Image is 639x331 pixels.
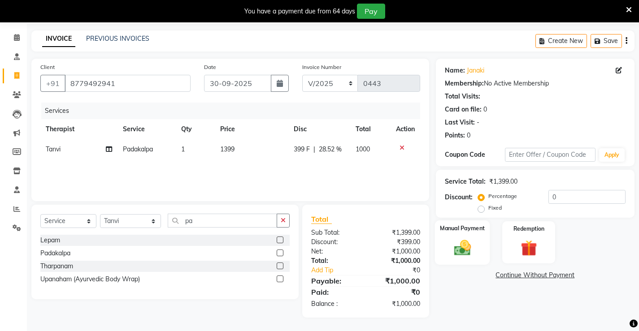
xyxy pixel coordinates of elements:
[304,256,365,266] div: Total:
[513,225,544,233] label: Redemption
[488,192,517,200] label: Percentage
[40,119,117,139] th: Therapist
[440,224,485,232] label: Manual Payment
[220,145,235,153] span: 1399
[365,228,426,237] div: ₹1,399.00
[445,79,626,88] div: No Active Membership
[488,204,502,212] label: Fixed
[365,247,426,256] div: ₹1,000.00
[40,275,140,284] div: Upanaham (Ayurvedic Body Wrap)
[445,79,484,88] div: Membership:
[489,177,517,186] div: ₹1,399.00
[304,237,365,247] div: Discount:
[438,271,633,280] a: Continue Without Payment
[445,92,480,101] div: Total Visits:
[445,177,486,186] div: Service Total:
[365,275,426,286] div: ₹1,000.00
[365,299,426,309] div: ₹1,000.00
[304,247,365,256] div: Net:
[311,215,332,224] span: Total
[40,236,60,245] div: Lepam
[599,148,625,162] button: Apply
[313,145,315,154] span: |
[477,118,479,127] div: -
[302,63,341,71] label: Invoice Number
[40,63,55,71] label: Client
[204,63,216,71] label: Date
[445,150,505,159] div: Coupon Code
[357,4,385,19] button: Pay
[46,145,61,153] span: Tanvi
[591,34,622,48] button: Save
[40,262,73,271] div: Tharpanam
[365,237,426,247] div: ₹399.00
[365,287,426,297] div: ₹0
[304,228,365,237] div: Sub Total:
[304,275,365,286] div: Payable:
[215,119,288,139] th: Price
[176,119,215,139] th: Qty
[445,66,465,75] div: Name:
[168,214,277,228] input: Search or Scan
[483,105,487,114] div: 0
[288,119,350,139] th: Disc
[42,31,75,47] a: INVOICE
[445,105,482,114] div: Card on file:
[181,145,185,153] span: 1
[40,75,65,92] button: +91
[244,7,355,16] div: You have a payment due from 64 days
[535,34,587,48] button: Create New
[356,145,370,153] span: 1000
[41,103,427,119] div: Services
[304,287,365,297] div: Paid:
[350,119,390,139] th: Total
[304,299,365,309] div: Balance :
[319,145,342,154] span: 28.52 %
[445,193,473,202] div: Discount:
[123,145,153,153] span: Padakalpa
[86,34,149,43] a: PREVIOUS INVOICES
[445,118,475,127] div: Last Visit:
[65,75,191,92] input: Search by Name/Mobile/Email/Code
[376,266,427,275] div: ₹0
[391,119,420,139] th: Action
[304,266,376,275] a: Add Tip
[117,119,176,139] th: Service
[365,256,426,266] div: ₹1,000.00
[445,131,465,140] div: Points:
[294,145,310,154] span: 399 F
[40,249,70,258] div: Padakalpa
[516,238,542,258] img: _gift.svg
[448,238,476,257] img: _cash.svg
[467,66,484,75] a: Janaki
[505,148,596,162] input: Enter Offer / Coupon Code
[467,131,470,140] div: 0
